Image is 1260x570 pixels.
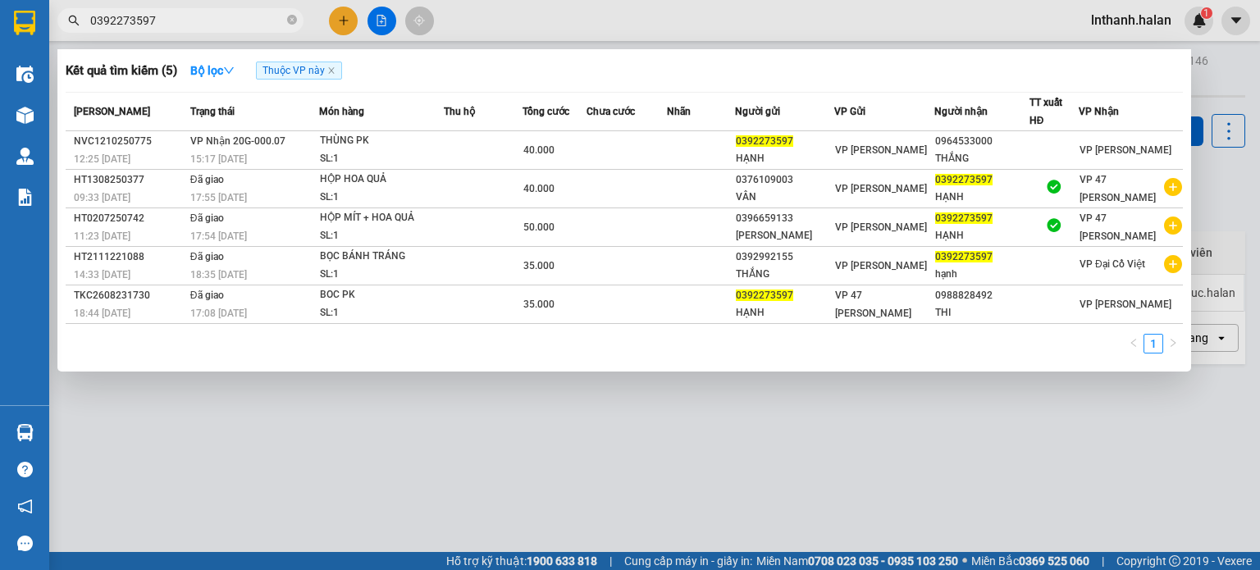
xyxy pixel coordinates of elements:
[74,133,185,150] div: NVC1210250775
[444,106,475,117] span: Thu hộ
[16,66,34,83] img: warehouse-icon
[1164,217,1182,235] span: plus-circle
[190,106,235,117] span: Trạng thái
[587,106,635,117] span: Chưa cước
[223,65,235,76] span: down
[190,251,224,262] span: Đã giao
[14,11,35,35] img: logo-vxr
[736,189,833,206] div: VÂN
[1080,174,1156,203] span: VP 47 [PERSON_NAME]
[1164,255,1182,273] span: plus-circle
[190,64,235,77] strong: Bộ lọc
[320,286,443,304] div: BOC PK
[190,153,247,165] span: 15:17 [DATE]
[190,269,247,280] span: 18:35 [DATE]
[935,266,1029,283] div: hạnh
[320,132,443,150] div: THÙNG PK
[190,308,247,319] span: 17:08 [DATE]
[1080,258,1145,270] span: VP Đại Cồ Việt
[177,57,248,84] button: Bộ lọcdown
[74,230,130,242] span: 11:23 [DATE]
[935,287,1029,304] div: 0988828492
[935,133,1029,150] div: 0964533000
[1129,338,1139,348] span: left
[523,299,555,310] span: 35.000
[735,106,780,117] span: Người gửi
[74,106,150,117] span: [PERSON_NAME]
[835,260,927,271] span: VP [PERSON_NAME]
[66,62,177,80] h3: Kết quả tìm kiếm ( 5 )
[834,106,865,117] span: VP Gửi
[74,171,185,189] div: HT1308250377
[736,249,833,266] div: 0392992155
[68,15,80,26] span: search
[835,221,927,233] span: VP [PERSON_NAME]
[736,227,833,244] div: [PERSON_NAME]
[287,15,297,25] span: close-circle
[934,106,988,117] span: Người nhận
[190,192,247,203] span: 17:55 [DATE]
[190,230,247,242] span: 17:54 [DATE]
[935,304,1029,321] div: THI
[1163,334,1183,353] li: Next Page
[523,106,569,117] span: Tổng cước
[327,66,336,75] span: close
[16,424,34,441] img: warehouse-icon
[320,171,443,189] div: HỘP HOA QUẢ
[736,290,793,301] span: 0392273597
[190,174,224,185] span: Đã giao
[523,260,555,271] span: 35.000
[90,11,284,30] input: Tìm tên, số ĐT hoặc mã đơn
[523,144,555,156] span: 40.000
[17,499,33,514] span: notification
[74,287,185,304] div: TKC2608231730
[320,227,443,245] div: SL: 1
[190,212,224,224] span: Đã giao
[1079,106,1119,117] span: VP Nhận
[935,212,993,224] span: 0392273597
[736,171,833,189] div: 0376109003
[320,150,443,168] div: SL: 1
[1144,334,1163,353] li: 1
[935,251,993,262] span: 0392273597
[1168,338,1178,348] span: right
[1144,335,1162,353] a: 1
[736,135,793,147] span: 0392273597
[736,266,833,283] div: THẮNG
[74,308,130,319] span: 18:44 [DATE]
[667,106,691,117] span: Nhãn
[16,107,34,124] img: warehouse-icon
[320,189,443,207] div: SL: 1
[935,150,1029,167] div: THẮNG
[1124,334,1144,353] li: Previous Page
[1080,299,1171,310] span: VP [PERSON_NAME]
[320,266,443,284] div: SL: 1
[74,153,130,165] span: 12:25 [DATE]
[835,144,927,156] span: VP [PERSON_NAME]
[1164,178,1182,196] span: plus-circle
[1029,97,1062,126] span: TT xuất HĐ
[74,192,130,203] span: 09:33 [DATE]
[1080,144,1171,156] span: VP [PERSON_NAME]
[320,248,443,266] div: BỌC BÁNH TRÁNG
[74,210,185,227] div: HT0207250742
[17,462,33,477] span: question-circle
[287,13,297,29] span: close-circle
[190,135,285,147] span: VP Nhận 20G-000.07
[835,183,927,194] span: VP [PERSON_NAME]
[736,210,833,227] div: 0396659133
[1124,334,1144,353] button: left
[935,174,993,185] span: 0392273597
[74,269,130,280] span: 14:33 [DATE]
[835,290,911,319] span: VP 47 [PERSON_NAME]
[523,221,555,233] span: 50.000
[16,189,34,206] img: solution-icon
[320,209,443,227] div: HỘP MÍT + HOA QUẢ
[319,106,364,117] span: Món hàng
[1080,212,1156,242] span: VP 47 [PERSON_NAME]
[1163,334,1183,353] button: right
[74,249,185,266] div: HT2111221088
[523,183,555,194] span: 40.000
[17,536,33,551] span: message
[736,304,833,321] div: HẠNH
